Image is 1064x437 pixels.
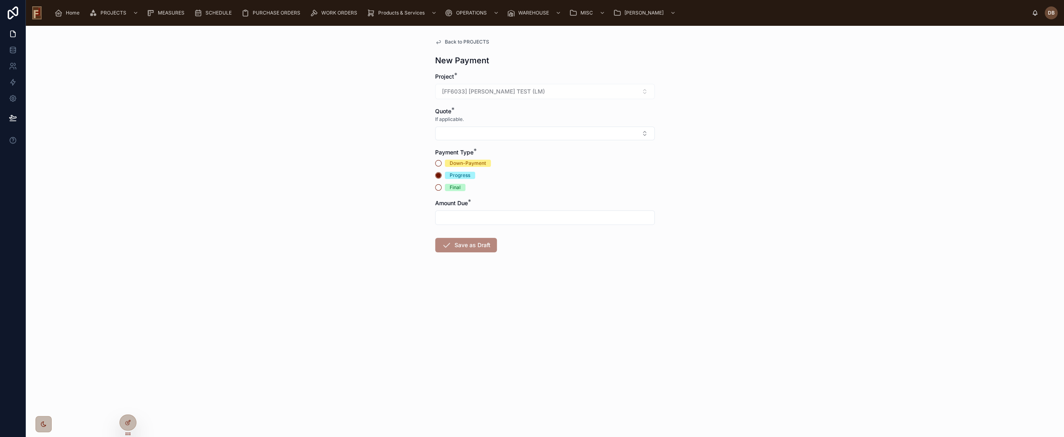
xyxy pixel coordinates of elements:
[87,6,142,20] a: PROJECTS
[378,10,425,16] span: Products & Services
[32,6,42,19] img: App logo
[435,200,468,206] span: Amount Due
[435,108,451,114] span: Quote
[435,127,655,140] button: Select Button
[435,39,489,45] a: Back to PROJECTS
[158,10,184,16] span: MEASURES
[435,116,464,123] span: If applicable.
[624,10,664,16] span: [PERSON_NAME]
[364,6,441,20] a: Products & Services
[450,172,470,179] div: Progress
[435,149,473,156] span: Payment Type
[239,6,306,20] a: PURCHASE ORDERS
[456,10,487,16] span: OPERATIONS
[66,10,80,16] span: Home
[48,4,1032,22] div: scrollable content
[192,6,237,20] a: SCHEDULE
[144,6,190,20] a: MEASURES
[450,160,486,167] div: Down-Payment
[435,73,454,80] span: Project
[205,10,232,16] span: SCHEDULE
[321,10,357,16] span: WORK ORDERS
[442,6,503,20] a: OPERATIONS
[518,10,549,16] span: WAREHOUSE
[580,10,593,16] span: MISC
[450,184,461,191] div: Final
[567,6,609,20] a: MISC
[435,55,489,66] h1: New Payment
[611,6,680,20] a: [PERSON_NAME]
[308,6,363,20] a: WORK ORDERS
[445,39,489,45] span: Back to PROJECTS
[52,6,85,20] a: Home
[101,10,126,16] span: PROJECTS
[253,10,300,16] span: PURCHASE ORDERS
[505,6,565,20] a: WAREHOUSE
[1048,10,1055,16] span: DB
